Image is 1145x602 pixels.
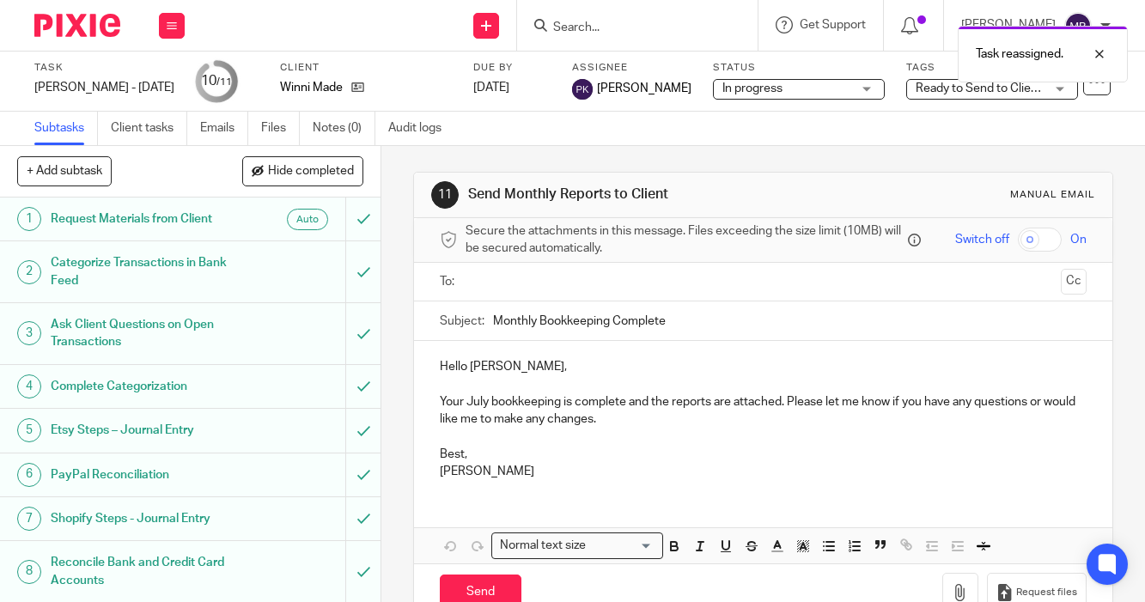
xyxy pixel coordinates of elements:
[34,79,174,96] div: Kelly - July 2025
[473,61,551,75] label: Due by
[17,560,41,584] div: 8
[17,507,41,531] div: 7
[491,532,663,559] div: Search for option
[597,80,691,97] span: [PERSON_NAME]
[17,374,41,398] div: 4
[955,231,1009,248] span: Switch off
[440,358,1087,375] p: Hello [PERSON_NAME],
[17,463,41,487] div: 6
[51,417,236,443] h1: Etsy Steps – Journal Entry
[34,79,174,96] div: [PERSON_NAME] - [DATE]
[17,321,41,345] div: 3
[722,82,783,94] span: In progress
[201,71,232,91] div: 10
[551,21,706,36] input: Search
[1064,12,1092,40] img: svg%3E
[468,185,800,204] h1: Send Monthly Reports to Client
[440,446,1087,463] p: Best,
[280,61,452,75] label: Client
[431,181,459,209] div: 11
[388,112,454,145] a: Audit logs
[51,506,236,532] h1: Shopify Steps - Journal Entry
[51,550,236,593] h1: Reconcile Bank and Credit Card Accounts
[34,61,174,75] label: Task
[440,393,1087,429] p: Your July bookkeeping is complete and the reports are attached. Please let me know if you have an...
[1010,188,1095,202] div: Manual email
[1061,269,1087,295] button: Cc
[51,312,236,356] h1: Ask Client Questions on Open Transactions
[216,77,232,87] small: /11
[268,165,354,179] span: Hide completed
[111,112,187,145] a: Client tasks
[1016,586,1077,599] span: Request files
[17,260,41,284] div: 2
[261,112,300,145] a: Files
[280,79,343,96] p: Winni Made
[496,537,589,555] span: Normal text size
[200,112,248,145] a: Emails
[51,374,236,399] h1: Complete Categorization
[313,112,375,145] a: Notes (0)
[34,14,120,37] img: Pixie
[572,79,593,100] img: svg%3E
[1070,231,1087,248] span: On
[473,82,509,94] span: [DATE]
[51,250,236,294] h1: Categorize Transactions in Bank Feed
[440,463,1087,480] p: [PERSON_NAME]
[591,537,653,555] input: Search for option
[242,156,363,185] button: Hide completed
[34,112,98,145] a: Subtasks
[976,46,1063,63] p: Task reassigned.
[440,313,484,330] label: Subject:
[916,82,1048,94] span: Ready to Send to Clients
[440,273,459,290] label: To:
[17,207,41,231] div: 1
[17,418,41,442] div: 5
[51,462,236,488] h1: PayPal Reconciliation
[287,209,328,230] div: Auto
[17,156,112,185] button: + Add subtask
[466,222,903,258] span: Secure the attachments in this message. Files exceeding the size limit (10MB) will be secured aut...
[51,206,236,232] h1: Request Materials from Client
